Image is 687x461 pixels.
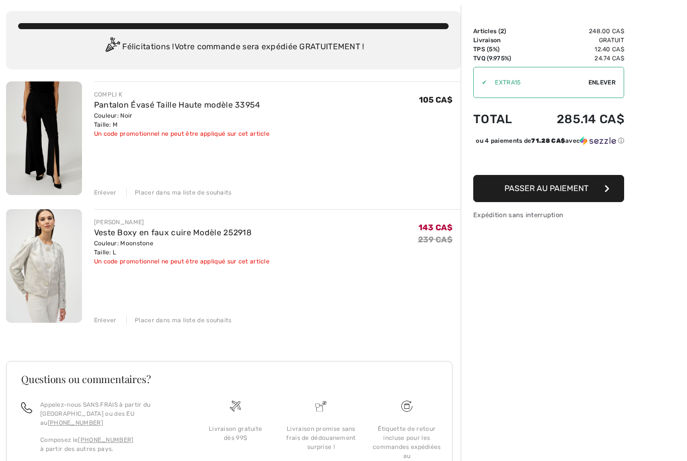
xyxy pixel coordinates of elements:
[504,183,588,193] span: Passer au paiement
[473,45,529,54] td: TPS (5%)
[94,188,117,197] div: Enlever
[419,95,453,105] span: 105 CA$
[418,235,453,244] s: 239 CA$
[94,100,261,110] a: Pantalon Évasé Taille Haute modèle 33954
[473,149,624,171] iframe: PayPal-paypal
[529,54,624,63] td: 24.74 CA$
[531,137,565,144] span: 71.28 CA$
[473,175,624,202] button: Passer au paiement
[94,257,270,266] div: Un code promotionnel ne peut être appliqué sur cet article
[40,435,181,453] p: Composez le à partir des autres pays.
[529,36,624,45] td: Gratuit
[418,223,453,232] span: 143 CA$
[18,37,449,57] div: Félicitations ! Votre commande sera expédiée GRATUITEMENT !
[529,102,624,136] td: 285.14 CA$
[40,400,181,427] p: Appelez-nous SANS FRAIS à partir du [GEOGRAPHIC_DATA] ou des EU au
[94,218,270,227] div: [PERSON_NAME]
[48,419,103,426] a: [PHONE_NUMBER]
[473,27,529,36] td: Articles ( )
[580,136,616,145] img: Sezzle
[102,37,122,57] img: Congratulation2.svg
[230,401,241,412] img: Livraison gratuite dès 99$
[21,374,438,384] h3: Questions ou commentaires?
[78,436,133,443] a: [PHONE_NUMBER]
[476,136,624,145] div: ou 4 paiements de avec
[94,316,117,325] div: Enlever
[126,316,232,325] div: Placer dans ma liste de souhaits
[94,129,270,138] div: Un code promotionnel ne peut être appliqué sur cet article
[6,209,82,323] img: Veste Boxy en faux cuire Modèle 252918
[473,54,529,63] td: TVQ (9.975%)
[401,401,412,412] img: Livraison gratuite dès 99$
[487,67,588,98] input: Code promo
[94,239,270,257] div: Couleur: Moonstone Taille: L
[94,90,270,99] div: COMPLI K
[473,36,529,45] td: Livraison
[529,27,624,36] td: 248.00 CA$
[6,81,82,195] img: Pantalon Évasé Taille Haute modèle 33954
[315,401,326,412] img: Livraison promise sans frais de dédouanement surprise&nbsp;!
[473,210,624,220] div: Expédition sans interruption
[529,45,624,54] td: 12.40 CA$
[201,424,270,442] div: Livraison gratuite dès 99$
[473,136,624,149] div: ou 4 paiements de71.28 CA$avecSezzle Cliquez pour en savoir plus sur Sezzle
[94,111,270,129] div: Couleur: Noir Taille: M
[94,228,251,237] a: Veste Boxy en faux cuire Modèle 252918
[286,424,356,451] div: Livraison promise sans frais de dédouanement surprise !
[588,78,616,87] span: Enlever
[21,402,32,413] img: call
[126,188,232,197] div: Placer dans ma liste de souhaits
[474,78,487,87] div: ✔
[473,102,529,136] td: Total
[500,28,504,35] span: 2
